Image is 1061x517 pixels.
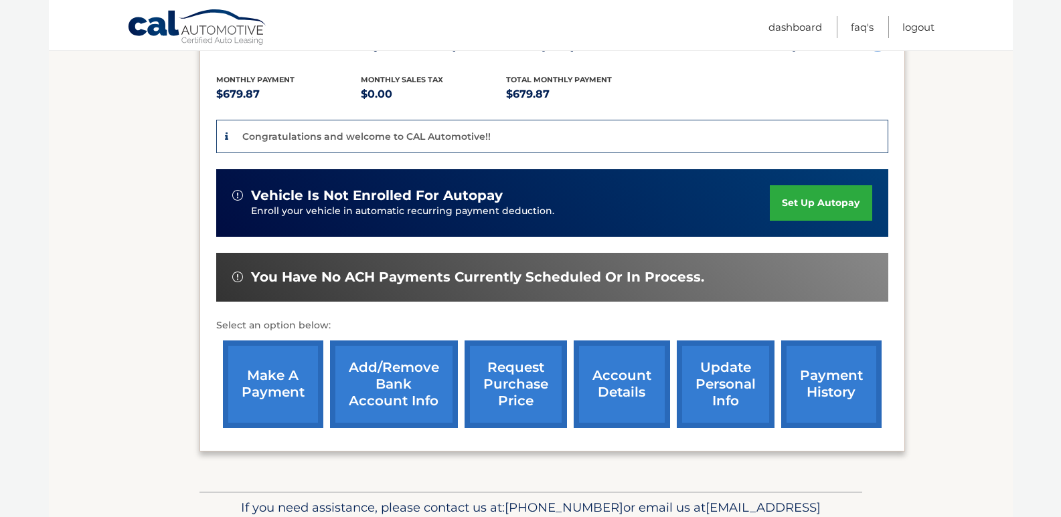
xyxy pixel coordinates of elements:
[506,75,612,84] span: Total Monthly Payment
[574,340,670,428] a: account details
[361,75,443,84] span: Monthly sales Tax
[242,130,491,142] p: Congratulations and welcome to CAL Automotive!!
[677,340,774,428] a: update personal info
[216,75,295,84] span: Monthly Payment
[768,16,822,38] a: Dashboard
[232,272,243,282] img: alert-white.svg
[505,500,623,515] span: [PHONE_NUMBER]
[781,340,882,428] a: payment history
[506,85,651,104] p: $679.87
[851,16,874,38] a: FAQ's
[251,269,704,286] span: You have no ACH payments currently scheduled or in process.
[223,340,323,428] a: make a payment
[465,340,567,428] a: request purchase price
[127,9,268,47] a: Cal Automotive
[216,318,888,334] p: Select an option below:
[216,85,361,104] p: $679.87
[251,204,770,219] p: Enroll your vehicle in automatic recurring payment deduction.
[330,340,458,428] a: Add/Remove bank account info
[251,187,503,204] span: vehicle is not enrolled for autopay
[232,190,243,201] img: alert-white.svg
[361,85,506,104] p: $0.00
[902,16,934,38] a: Logout
[770,185,872,221] a: set up autopay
